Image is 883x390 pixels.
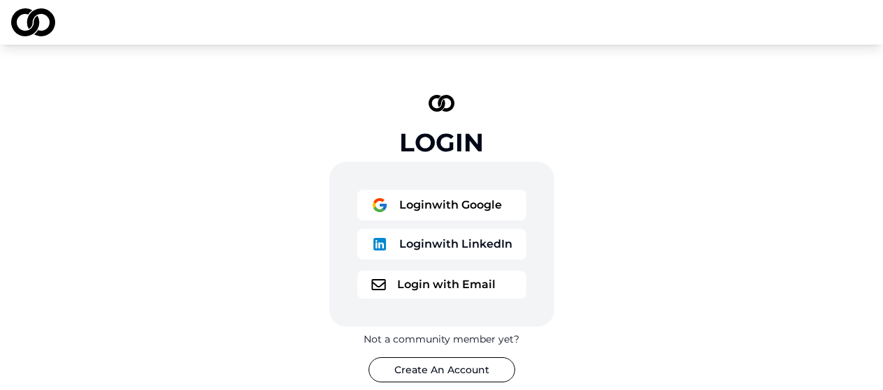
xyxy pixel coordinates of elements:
[371,197,388,213] img: logo
[371,279,386,290] img: logo
[399,128,484,156] div: Login
[357,229,526,260] button: logoLoginwith LinkedIn
[357,271,526,299] button: logoLogin with Email
[364,332,519,346] div: Not a community member yet?
[429,95,455,112] img: logo
[369,357,515,382] button: Create An Account
[11,8,55,36] img: logo
[371,236,388,253] img: logo
[357,190,526,220] button: logoLoginwith Google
